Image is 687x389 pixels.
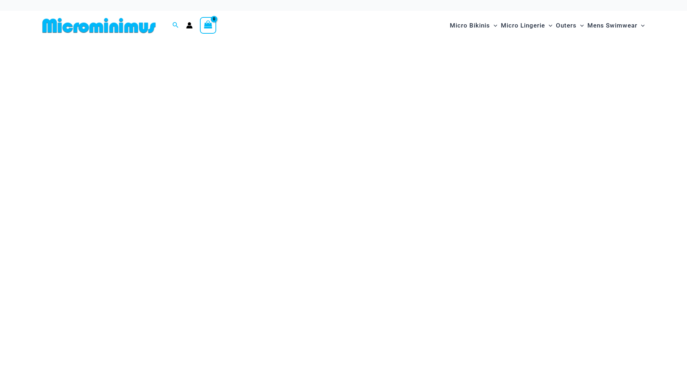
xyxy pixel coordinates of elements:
[448,14,499,37] a: Micro BikinisMenu ToggleMenu Toggle
[447,13,648,38] nav: Site Navigation
[554,14,586,37] a: OutersMenu ToggleMenu Toggle
[637,16,645,35] span: Menu Toggle
[39,17,159,34] img: MM SHOP LOGO FLAT
[545,16,552,35] span: Menu Toggle
[556,16,577,35] span: Outers
[587,16,637,35] span: Mens Swimwear
[172,21,179,30] a: Search icon link
[501,16,545,35] span: Micro Lingerie
[586,14,646,37] a: Mens SwimwearMenu ToggleMenu Toggle
[186,22,193,29] a: Account icon link
[577,16,584,35] span: Menu Toggle
[490,16,497,35] span: Menu Toggle
[499,14,554,37] a: Micro LingerieMenu ToggleMenu Toggle
[200,17,217,34] a: View Shopping Cart, empty
[450,16,490,35] span: Micro Bikinis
